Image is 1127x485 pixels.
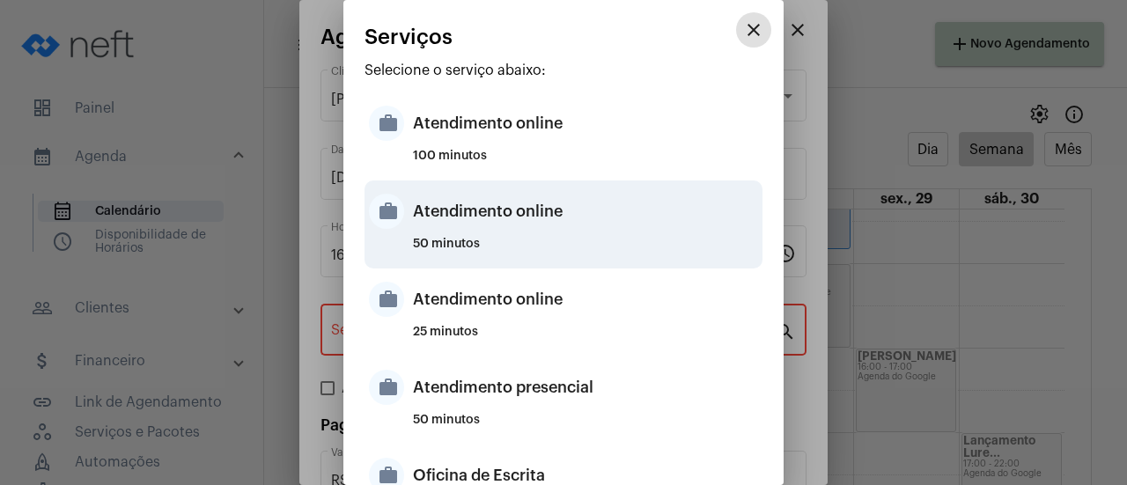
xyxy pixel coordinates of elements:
div: Atendimento online [413,185,758,238]
div: 50 minutos [413,414,758,440]
div: Atendimento presencial [413,361,758,414]
span: Serviços [365,26,453,48]
div: 50 minutos [413,238,758,264]
div: Atendimento online [413,273,758,326]
mat-icon: work [369,370,404,405]
mat-icon: work [369,282,404,317]
mat-icon: work [369,194,404,229]
div: 25 minutos [413,326,758,352]
mat-icon: close [743,19,764,40]
div: 100 minutos [413,150,758,176]
div: Atendimento online [413,97,758,150]
p: Selecione o serviço abaixo: [365,62,762,78]
mat-icon: work [369,106,404,141]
